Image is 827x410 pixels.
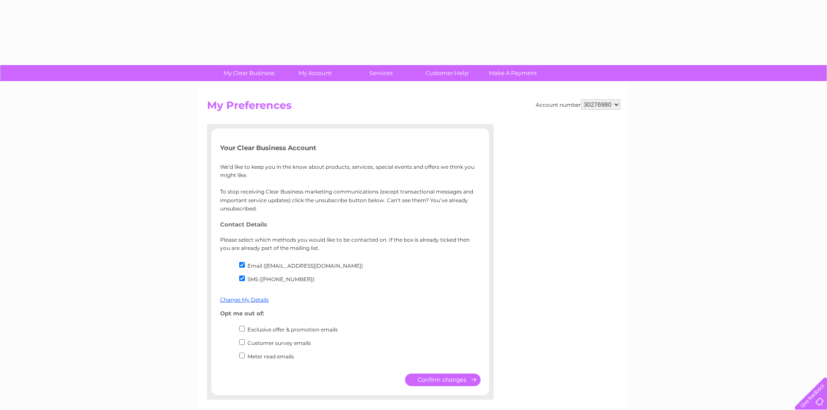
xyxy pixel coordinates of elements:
h5: Your Clear Business Account [220,144,481,151]
h2: My Preferences [207,99,620,116]
h4: Contact Details [220,221,481,228]
label: Customer survey emails [247,340,311,346]
a: Services [345,65,417,81]
a: Make A Payment [477,65,549,81]
a: My Clear Business [213,65,285,81]
input: Submit [405,374,481,386]
p: We’d like to keep you in the know about products, services, special events and offers we think yo... [220,163,481,213]
p: Please select which methods you would like to be contacted on. If the box is already ticked then ... [220,236,481,252]
a: Customer Help [411,65,483,81]
label: SMS ([PHONE_NUMBER]) [247,276,314,282]
a: My Account [279,65,351,81]
h4: Opt me out of: [220,310,481,317]
label: Meter read emails [247,353,294,360]
label: Exclusive offer & promotion emails [247,326,338,333]
a: Change My Details [220,296,269,303]
div: Account number [536,99,620,110]
label: Email ([EMAIL_ADDRESS][DOMAIN_NAME]) [247,262,363,269]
